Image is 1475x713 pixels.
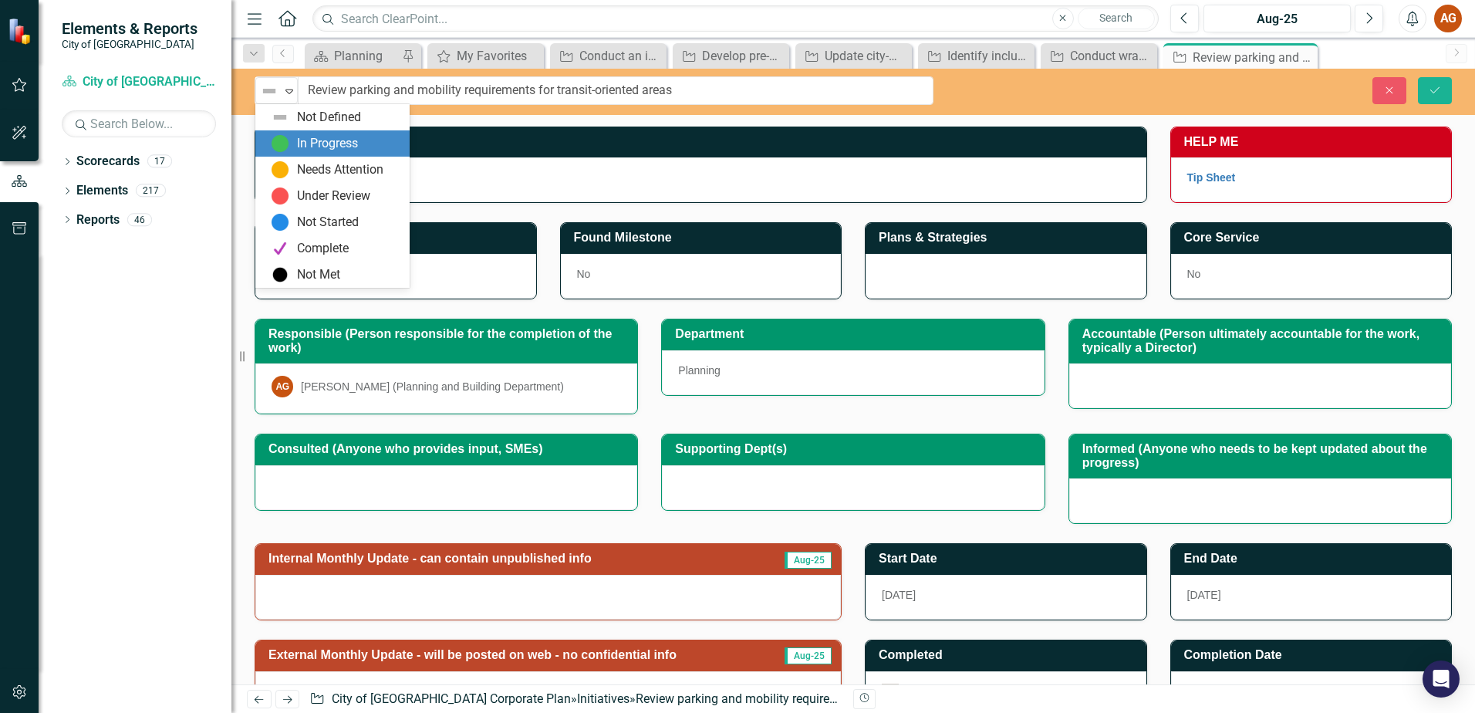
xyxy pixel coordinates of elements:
[271,108,289,127] img: Not Defined
[574,231,834,245] h3: Found Milestone
[297,240,349,258] div: Complete
[879,231,1139,245] h3: Plans & Strategies
[260,82,278,100] img: Not Defined
[76,182,128,200] a: Elements
[309,691,842,708] div: » »
[297,161,383,179] div: Needs Attention
[554,46,663,66] a: Conduct an incentive program feasibility assessment
[1203,5,1351,32] button: Aug-25
[312,5,1159,32] input: Search ClearPoint...
[297,214,359,231] div: Not Started
[62,38,197,50] small: City of [GEOGRAPHIC_DATA]
[1209,10,1345,29] div: Aug-25
[1184,231,1444,245] h3: Core Service
[271,187,289,205] img: Under Review
[675,327,1036,341] h3: Department
[271,161,289,179] img: Needs Attention
[785,647,832,664] span: Aug-25
[297,135,358,153] div: In Progress
[1184,135,1444,149] h3: HELP ME
[922,46,1031,66] a: Identify inclusionary zoning options
[1187,268,1201,280] span: No
[1187,589,1221,601] span: [DATE]
[675,442,1036,456] h3: Supporting Dept(s)
[8,18,35,45] img: ClearPoint Strategy
[271,213,289,231] img: Not Started
[678,364,721,377] span: Planning
[579,46,663,66] div: Conduct an incentive program feasibility assessment
[297,266,340,284] div: Not Met
[136,184,166,198] div: 217
[297,188,370,205] div: Under Review
[1082,327,1443,354] h3: Accountable (Person ultimately accountable for the work, typically a Director)
[268,552,759,566] h3: Internal Monthly Update - can contain unpublished info
[272,376,293,397] div: AG
[268,442,629,456] h3: Consulted (Anyone who provides input, SMEs)
[271,239,289,258] img: Complete
[297,109,361,127] div: Not Defined
[577,268,591,280] span: No
[1193,48,1314,67] div: Review parking and mobility requirements for transit-oriented areas
[825,46,908,66] div: Update city-wide density bonusing programs
[1187,171,1236,184] a: Tip Sheet
[577,691,629,706] a: Initiatives
[271,134,289,153] img: In Progress
[1082,442,1443,469] h3: Informed (Anyone who needs to be kept updated about the progress)
[947,46,1031,66] div: Identify inclusionary zoning options
[431,46,540,66] a: My Favorites
[882,589,916,601] span: [DATE]
[1045,46,1153,66] a: Conduct wrap-around servicing assessment for the Lougheed Transit Corridor Area Plan
[636,691,1000,706] div: Review parking and mobility requirements for transit-oriented areas
[879,648,1139,662] h3: Completed
[309,46,398,66] a: Planning
[332,691,571,706] a: City of [GEOGRAPHIC_DATA] Corporate Plan
[76,211,120,229] a: Reports
[268,327,629,354] h3: Responsible (Person responsible for the completion of the work)
[76,153,140,171] a: Scorecards
[301,379,564,394] div: [PERSON_NAME] (Planning and Building Department)
[334,46,398,66] div: Planning
[147,155,172,168] div: 17
[62,19,197,38] span: Elements & Reports
[1423,661,1460,698] div: Open Intercom Messenger
[1070,46,1153,66] div: Conduct wrap-around servicing assessment for the Lougheed Transit Corridor Area Plan
[268,135,1139,149] h3: Description
[1434,5,1462,32] button: AG
[1099,12,1132,24] span: Search
[271,265,289,284] img: Not Met
[62,73,216,91] a: City of [GEOGRAPHIC_DATA] Corporate Plan
[1184,552,1444,566] h3: End Date
[62,110,216,137] input: Search Below...
[1184,648,1444,662] h3: Completion Date
[268,648,773,662] h3: External Monthly Update - will be posted on web - no confidential info
[457,46,540,66] div: My Favorites
[785,552,832,569] span: Aug-25
[127,213,152,226] div: 46
[1078,8,1155,29] button: Search
[879,552,1139,566] h3: Start Date
[298,76,933,105] input: This field is required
